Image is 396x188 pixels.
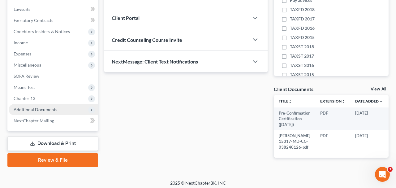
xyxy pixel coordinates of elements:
[290,7,315,13] span: TAXFD 2018
[342,100,345,103] i: unfold_more
[112,37,182,43] span: Credit Counseling Course Invite
[14,73,39,79] span: SOFA Review
[315,107,350,130] td: PDF
[9,4,98,15] a: Lawsuits
[290,25,315,31] span: TAXFD 2016
[14,85,35,90] span: Means Test
[14,96,35,101] span: Chapter 13
[274,86,313,92] div: Client Documents
[315,130,350,153] td: PDF
[279,99,292,103] a: Titleunfold_more
[388,167,393,172] span: 3
[379,100,383,103] i: expand_more
[274,130,315,153] td: [PERSON_NAME] 15317-MD-CC-038240126-pdf
[290,34,315,41] span: TAXFD 2015
[14,62,41,68] span: Miscellaneous
[350,107,388,130] td: [DATE]
[9,15,98,26] a: Executory Contracts
[371,87,386,91] a: View All
[9,115,98,126] a: NextChapter Mailing
[14,118,54,123] span: NextChapter Mailing
[14,107,57,112] span: Additional Documents
[350,130,388,153] td: [DATE]
[320,99,345,103] a: Extensionunfold_more
[290,16,315,22] span: TAXFD 2017
[14,29,70,34] span: Codebtors Insiders & Notices
[14,40,28,45] span: Income
[14,51,31,56] span: Expenses
[7,153,98,167] a: Review & File
[112,15,140,21] span: Client Portal
[7,136,98,151] a: Download & Print
[112,59,198,64] span: NextMessage: Client Text Notifications
[288,100,292,103] i: unfold_more
[14,7,30,12] span: Lawsuits
[375,167,390,182] iframe: Intercom live chat
[355,99,383,103] a: Date Added expand_more
[274,107,315,130] td: Pre-Confirmation Certification ([DATE])
[14,18,53,23] span: Executory Contracts
[290,62,314,68] span: TAXST 2016
[290,72,314,78] span: TAXST 2015
[9,71,98,82] a: SOFA Review
[290,44,314,50] span: TAXST 2018
[290,53,314,59] span: TAXST 2017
